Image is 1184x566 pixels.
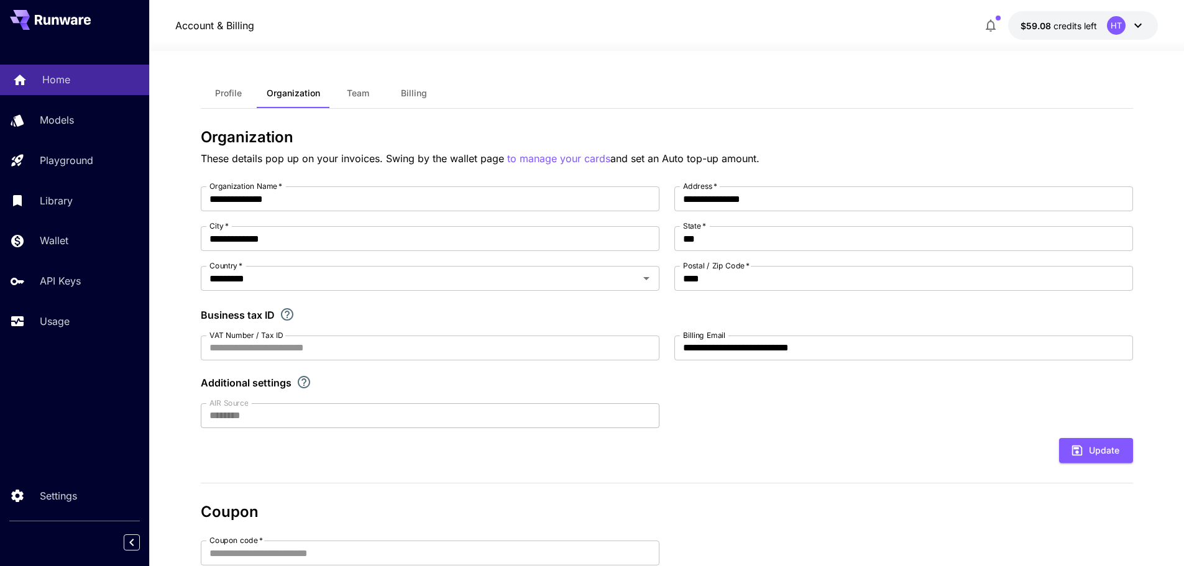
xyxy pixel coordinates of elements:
button: Update [1059,438,1133,463]
div: HT [1107,16,1126,35]
label: State [683,221,706,231]
h3: Organization [201,129,1133,146]
span: These details pop up on your invoices. Swing by the wallet page [201,152,507,165]
p: Additional settings [201,375,291,390]
span: Profile [215,88,242,99]
nav: breadcrumb [175,18,254,33]
span: Team [347,88,369,99]
button: Open [638,270,655,287]
p: Usage [40,314,70,329]
button: $59.07884HT [1008,11,1158,40]
p: API Keys [40,273,81,288]
button: Collapse sidebar [124,534,140,550]
div: $59.07884 [1021,19,1097,32]
svg: If you are a business tax registrant, please enter your business tax ID here. [280,307,295,322]
span: Billing [401,88,427,99]
span: credits left [1053,21,1097,31]
label: Organization Name [209,181,282,191]
label: Country [209,260,242,271]
label: City [209,221,229,231]
p: Library [40,193,73,208]
h3: Coupon [201,503,1133,521]
a: Account & Billing [175,18,254,33]
span: and set an Auto top-up amount. [610,152,760,165]
label: Coupon code [209,535,263,545]
div: Collapse sidebar [133,531,149,554]
label: Postal / Zip Code [683,260,750,271]
span: $59.08 [1021,21,1053,31]
label: Billing Email [683,330,725,340]
p: Business tax ID [201,308,275,322]
p: Wallet [40,233,68,248]
p: Home [42,72,70,87]
p: Playground [40,153,93,168]
label: VAT Number / Tax ID [209,330,283,340]
p: Models [40,112,74,127]
span: Organization [267,88,320,99]
label: Address [683,181,717,191]
p: Settings [40,488,77,503]
label: AIR Source [209,398,248,408]
button: to manage your cards [507,151,610,167]
svg: Explore additional customization settings [296,375,311,390]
